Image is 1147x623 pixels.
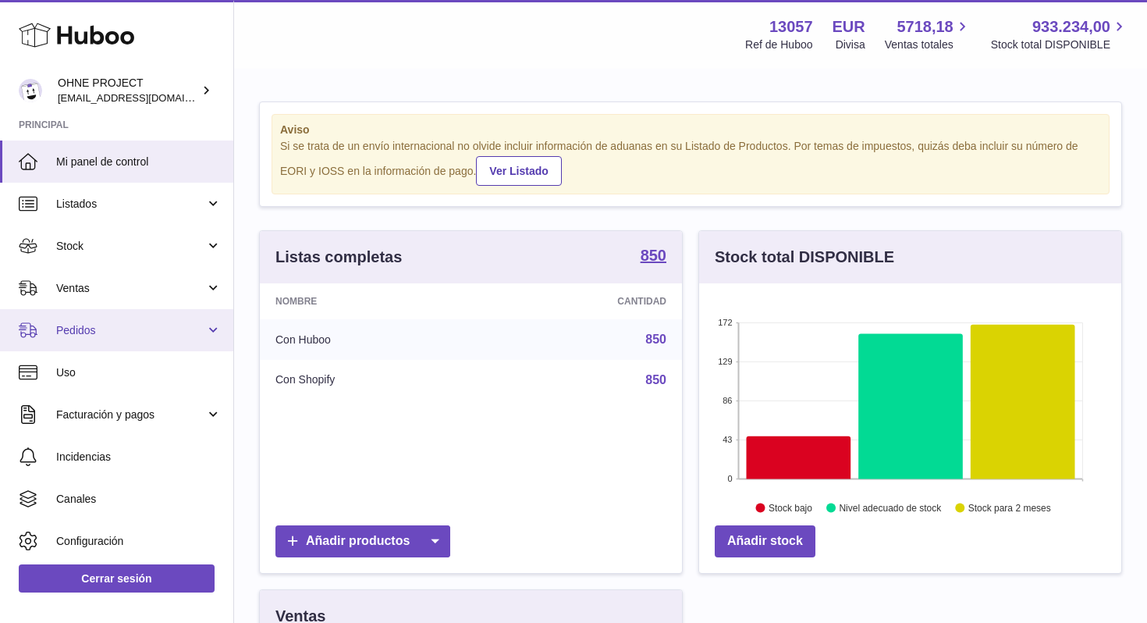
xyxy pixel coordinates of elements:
span: Facturación y pagos [56,408,205,422]
strong: Aviso [280,123,1101,137]
div: Si se trata de un envío internacional no olvide incluir información de aduanas en su Listado de P... [280,139,1101,186]
text: 86 [723,396,732,405]
th: Nombre [260,283,484,319]
span: Stock [56,239,205,254]
td: Con Shopify [260,360,484,400]
a: 850 [645,333,666,346]
strong: 13057 [769,16,813,37]
strong: EUR [833,16,865,37]
a: 850 [645,373,666,386]
h3: Stock total DISPONIBLE [715,247,894,268]
span: Canales [56,492,222,507]
span: Incidencias [56,450,222,465]
span: Mi panel de control [56,155,222,169]
a: Ver Listado [476,156,561,186]
span: [EMAIL_ADDRESS][DOMAIN_NAME] [58,91,229,104]
span: Uso [56,365,222,380]
a: 5718,18 Ventas totales [885,16,971,52]
span: Pedidos [56,323,205,338]
th: Cantidad [484,283,682,319]
span: Listados [56,197,205,212]
span: 933.234,00 [1032,16,1110,37]
a: Añadir productos [275,525,450,557]
h3: Listas completas [275,247,402,268]
span: Stock total DISPONIBLE [991,37,1128,52]
a: Cerrar sesión [19,564,215,593]
div: OHNE PROJECT [58,76,198,105]
text: 129 [718,357,732,366]
div: Divisa [836,37,865,52]
span: Configuración [56,534,222,549]
text: 0 [727,474,732,483]
div: Ref de Huboo [745,37,812,52]
td: Con Huboo [260,319,484,360]
text: Nivel adecuado de stock [839,502,942,513]
text: 43 [723,435,732,444]
text: Stock bajo [769,502,812,513]
span: 5718,18 [897,16,953,37]
a: Añadir stock [715,525,815,557]
img: support@ohneproject.com [19,79,42,102]
a: 933.234,00 Stock total DISPONIBLE [991,16,1128,52]
a: 850 [641,247,666,266]
strong: 850 [641,247,666,263]
span: Ventas totales [885,37,971,52]
text: Stock para 2 meses [968,502,1051,513]
text: 172 [718,318,732,327]
span: Ventas [56,281,205,296]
